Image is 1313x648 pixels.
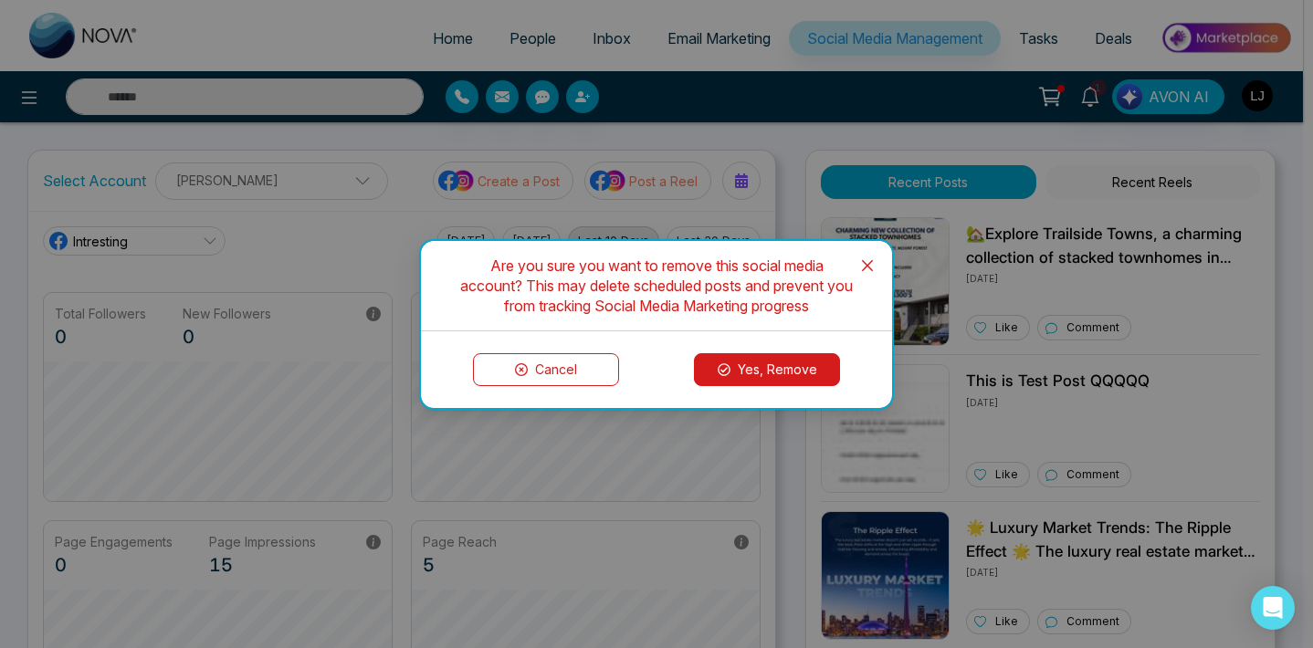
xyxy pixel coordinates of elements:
span: close [860,258,875,273]
button: Close [843,241,892,290]
div: Open Intercom Messenger [1251,586,1295,630]
button: Yes, Remove [694,353,840,386]
div: Are you sure you want to remove this social media account? This may delete scheduled posts and pr... [443,256,870,316]
button: Cancel [473,353,619,386]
